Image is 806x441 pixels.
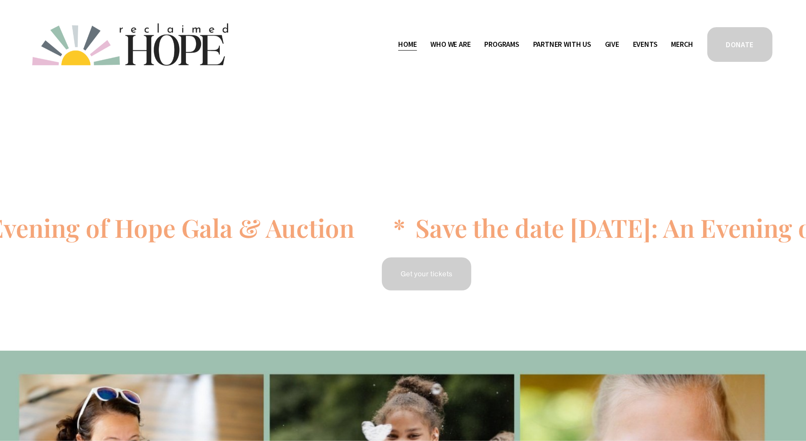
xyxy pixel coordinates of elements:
a: Events [633,38,658,51]
a: Give [605,38,619,51]
a: folder dropdown [533,38,591,51]
a: Home [398,38,417,51]
a: folder dropdown [485,38,520,51]
span: Who We Are [431,38,471,51]
a: DONATE [706,26,774,63]
img: Reclaimed Hope Initiative [32,23,228,66]
a: folder dropdown [431,38,471,51]
a: Merch [671,38,693,51]
span: Programs [485,38,520,51]
span: Partner With Us [533,38,591,51]
a: Get your tickets [381,256,473,292]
